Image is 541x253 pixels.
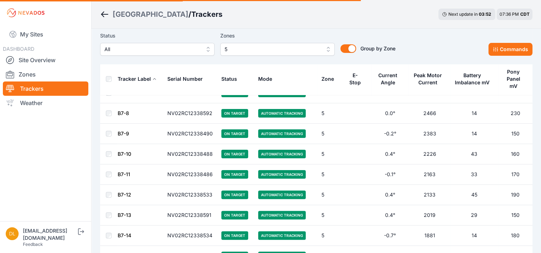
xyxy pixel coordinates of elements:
[451,124,498,144] td: 14
[258,70,278,88] button: Mode
[360,45,395,51] span: Group by Zone
[221,129,248,138] span: On Target
[498,124,532,144] td: 150
[100,5,222,24] nav: Breadcrumb
[451,185,498,205] td: 45
[498,164,532,185] td: 170
[163,225,217,246] td: NV02RC12338534
[502,68,524,90] div: Pony Panel mV
[118,110,129,116] a: B7-8
[448,11,478,17] span: Next update in
[225,45,320,54] span: 5
[258,75,272,83] div: Mode
[118,151,131,157] a: B7-10
[3,53,88,67] a: Site Overview
[167,70,208,88] button: Serial Number
[409,185,450,205] td: 2133
[455,67,494,91] button: Battery Imbalance mV
[498,144,532,164] td: 160
[348,67,367,91] button: E-Stop
[118,171,130,177] a: B7-11
[163,185,217,205] td: NV02RC12338533
[451,164,498,185] td: 33
[221,70,243,88] button: Status
[498,225,532,246] td: 180
[371,185,409,205] td: 0.4°
[163,124,217,144] td: NV02RC12338490
[221,75,237,83] div: Status
[163,164,217,185] td: NV02RC12338486
[375,72,400,86] div: Current Angle
[3,67,88,81] a: Zones
[451,205,498,225] td: 29
[118,232,131,238] a: B7-14
[258,129,306,138] span: Automatic Tracking
[23,242,43,247] a: Feedback
[317,205,344,225] td: 5
[413,67,446,91] button: Peak Motor Current
[163,205,217,225] td: NV02RC12338591
[188,9,191,19] span: /
[258,211,306,219] span: Automatic Tracking
[191,9,222,19] h3: Trackers
[118,75,151,83] div: Tracker Label
[409,205,450,225] td: 2019
[100,43,215,56] button: All
[221,211,248,219] span: On Target
[371,225,409,246] td: -0.7°
[371,205,409,225] td: 0.4°
[317,185,344,205] td: 5
[321,75,334,83] div: Zone
[163,144,217,164] td: NV02RC12338488
[167,75,203,83] div: Serial Number
[3,81,88,96] a: Trackers
[498,205,532,225] td: 150
[520,11,530,17] span: CDT
[258,109,306,118] span: Automatic Tracking
[409,225,450,246] td: 1881
[455,72,490,86] div: Battery Imbalance mV
[498,185,532,205] td: 190
[502,63,528,95] button: Pony Panel mV
[451,225,498,246] td: 14
[6,227,19,240] img: dlay@prim.com
[479,11,492,17] div: 03 : 52
[451,103,498,124] td: 14
[371,164,409,185] td: -0.1°
[118,212,131,218] a: B7-13
[348,72,362,86] div: E-Stop
[258,190,306,199] span: Automatic Tracking
[221,170,248,179] span: On Target
[23,227,77,242] div: [EMAIL_ADDRESS][DOMAIN_NAME]
[163,103,217,124] td: NV02RC12338592
[498,103,532,124] td: 230
[221,150,248,158] span: On Target
[258,170,306,179] span: Automatic Tracking
[258,231,306,240] span: Automatic Tracking
[118,192,131,198] a: B7-12
[118,130,129,137] a: B7-9
[500,11,519,17] span: 07:36 PM
[371,124,409,144] td: -0.2°
[413,72,442,86] div: Peak Motor Current
[220,31,335,40] label: Zones
[118,70,157,88] button: Tracker Label
[100,31,215,40] label: Status
[221,190,248,199] span: On Target
[409,124,450,144] td: 2383
[3,46,34,52] span: DASHBOARD
[317,144,344,164] td: 5
[317,164,344,185] td: 5
[221,231,248,240] span: On Target
[3,26,88,43] a: My Sites
[3,96,88,110] a: Weather
[258,150,306,158] span: Automatic Tracking
[221,109,248,118] span: On Target
[371,144,409,164] td: 0.4°
[375,67,404,91] button: Current Angle
[409,164,450,185] td: 2163
[113,9,188,19] div: [GEOGRAPHIC_DATA]
[104,45,200,54] span: All
[321,70,340,88] button: Zone
[409,103,450,124] td: 2466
